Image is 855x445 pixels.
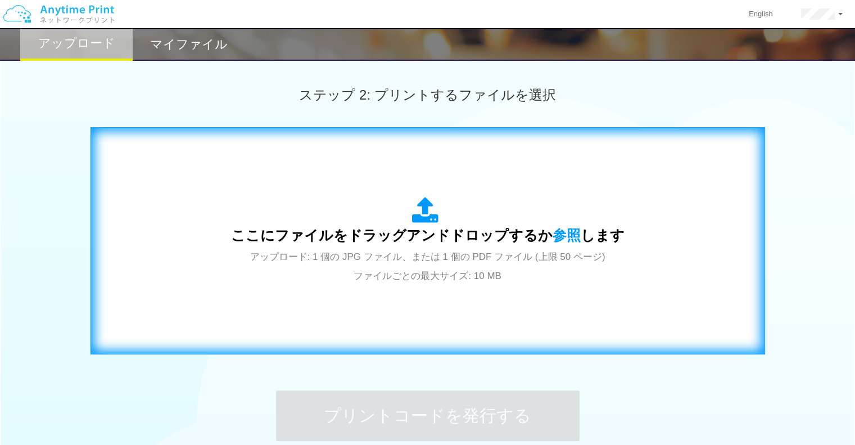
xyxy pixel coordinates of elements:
h2: アップロード [38,37,115,50]
span: ステップ 2: プリントするファイルを選択 [299,87,555,102]
h2: マイファイル [150,38,228,51]
span: ここにファイルをドラッグアンドドロップするか します [231,227,625,243]
span: アップロード: 1 個の JPG ファイル、または 1 個の PDF ファイル (上限 50 ページ) ファイルごとの最大サイズ: 10 MB [250,251,605,281]
button: プリントコードを発行する [276,390,580,441]
span: 参照 [553,227,581,243]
